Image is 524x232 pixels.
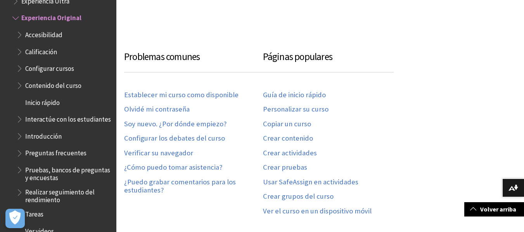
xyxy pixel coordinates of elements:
a: Copiar un curso [263,120,311,129]
span: Preguntas frecuentes [25,147,86,157]
a: Personalizar su curso [263,105,329,114]
a: Ver el curso en un dispositivo móvil [263,207,372,216]
a: Usar SafeAssign en actividades [263,178,358,187]
a: Configurar los debates del curso [124,134,225,143]
h3: Problemas comunes [124,50,263,72]
span: Experiencia Original [21,12,81,22]
a: Crear pruebas [263,163,307,172]
a: Olvidé mi contraseña [124,105,190,114]
h3: Páginas populares [263,50,394,72]
a: ¿Puedo grabar comentarios para los estudiantes? [124,178,263,195]
span: Configurar cursos [25,62,74,72]
span: Calificación [25,45,57,56]
span: Accesibilidad [25,28,62,39]
span: Introducción [25,130,62,140]
a: Soy nuevo. ¿Por dónde empiezo? [124,120,227,129]
span: Tareas [25,208,43,218]
span: Realizar seguimiento del rendimiento [25,186,111,204]
a: Crear actividades [263,149,317,158]
span: Interactúe con los estudiantes [25,113,111,123]
a: Volver arriba [464,202,524,217]
a: Verificar su navegador [124,149,193,158]
button: Abrir preferencias [5,209,25,228]
span: Inicio rápido [25,96,60,107]
a: Establecer mi curso como disponible [124,91,239,100]
span: Pruebas, bancos de preguntas y encuestas [25,163,111,182]
span: Contenido del curso [25,79,81,89]
a: Guía de inicio rápido [263,91,326,100]
a: ¿Cómo puedo tomar asistencia? [124,163,222,172]
a: Crear contenido [263,134,313,143]
a: Crear grupos del curso [263,192,334,201]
